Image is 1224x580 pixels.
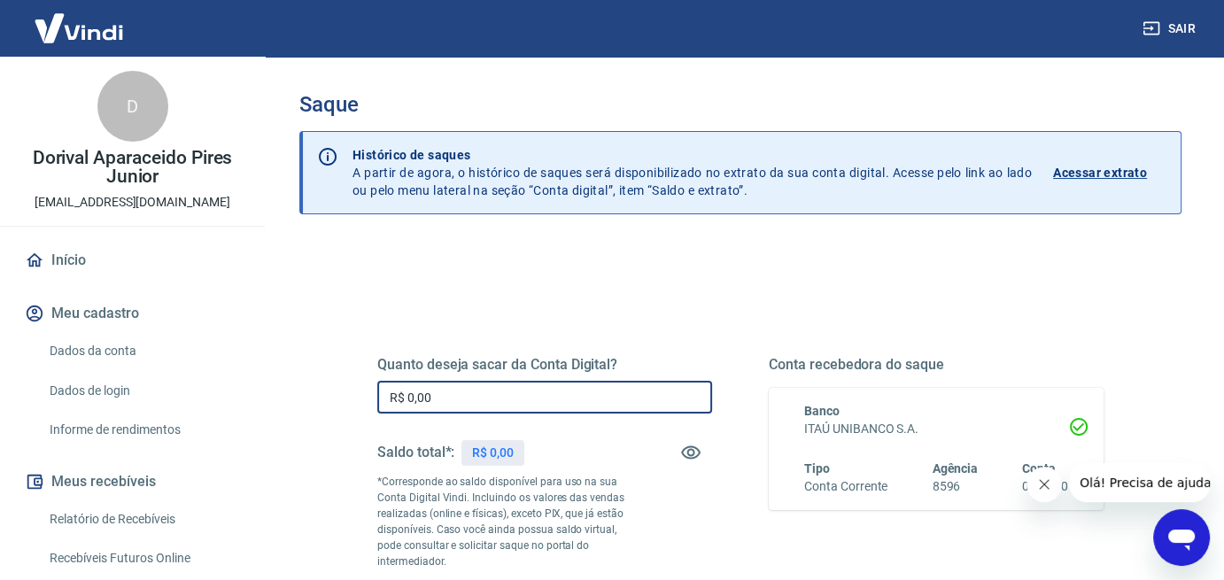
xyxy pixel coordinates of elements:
[352,146,1032,199] p: A partir de agora, o histórico de saques será disponibilizado no extrato da sua conta digital. Ac...
[43,540,244,576] a: Recebíveis Futuros Online
[1069,463,1210,502] iframe: Mensagem da empresa
[14,149,251,186] p: Dorival Aparaceido Pires Junior
[933,477,979,496] h6: 8596
[804,404,840,418] span: Banco
[1053,164,1147,182] p: Acessar extrato
[21,294,244,333] button: Meu cadastro
[43,412,244,448] a: Informe de rendimentos
[933,461,979,476] span: Agência
[1153,509,1210,566] iframe: Botão para abrir a janela de mensagens
[43,501,244,537] a: Relatório de Recebíveis
[804,477,887,496] h6: Conta Corrente
[472,444,514,462] p: R$ 0,00
[377,444,454,461] h5: Saldo total*:
[1022,461,1056,476] span: Conta
[43,333,244,369] a: Dados da conta
[43,373,244,409] a: Dados de login
[352,146,1032,164] p: Histórico de saques
[11,12,149,27] span: Olá! Precisa de ajuda?
[97,71,168,142] div: D
[1026,467,1062,502] iframe: Fechar mensagem
[1022,477,1068,496] h6: 03415-0
[35,193,230,212] p: [EMAIL_ADDRESS][DOMAIN_NAME]
[769,356,1104,374] h5: Conta recebedora do saque
[21,241,244,280] a: Início
[804,420,1068,438] h6: ITAÚ UNIBANCO S.A.
[1139,12,1203,45] button: Sair
[1053,146,1166,199] a: Acessar extrato
[21,1,136,55] img: Vindi
[377,474,629,569] p: *Corresponde ao saldo disponível para uso na sua Conta Digital Vindi. Incluindo os valores das ve...
[377,356,712,374] h5: Quanto deseja sacar da Conta Digital?
[299,92,1181,117] h3: Saque
[804,461,830,476] span: Tipo
[21,462,244,501] button: Meus recebíveis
